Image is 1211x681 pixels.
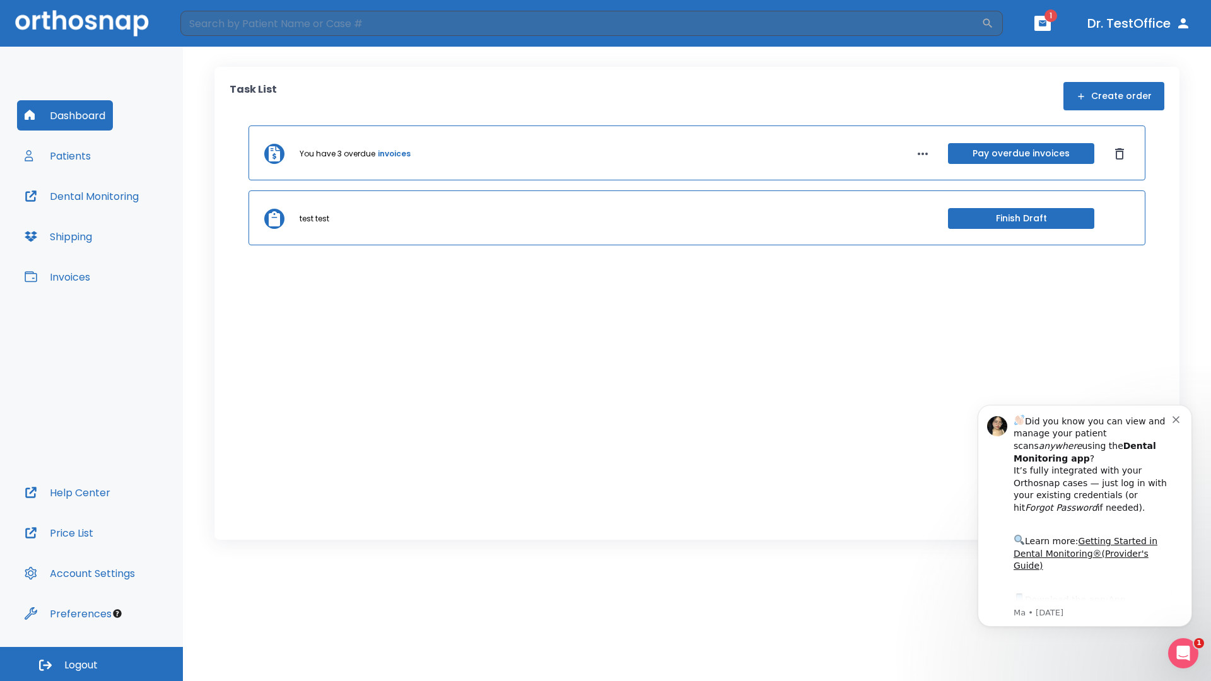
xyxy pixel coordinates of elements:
[17,598,119,629] button: Preferences
[1082,12,1196,35] button: Dr. TestOffice
[17,477,118,508] button: Help Center
[180,11,981,36] input: Search by Patient Name or Case #
[1063,82,1164,110] button: Create order
[300,148,375,160] p: You have 3 overdue
[230,82,277,110] p: Task List
[17,518,101,548] button: Price List
[17,181,146,211] button: Dental Monitoring
[17,221,100,252] button: Shipping
[55,209,167,231] a: App Store
[17,141,98,171] button: Patients
[1109,144,1130,164] button: Dismiss
[64,658,98,672] span: Logout
[55,221,214,233] p: Message from Ma, sent 1w ago
[378,148,411,160] a: invoices
[15,10,149,36] img: Orthosnap
[959,386,1211,647] iframe: Intercom notifications message
[1168,638,1198,668] iframe: Intercom live chat
[948,208,1094,229] button: Finish Draft
[300,213,329,224] p: test test
[1194,638,1204,648] span: 1
[55,206,214,270] div: Download the app: | ​ Let us know if you need help getting started!
[17,100,113,131] button: Dashboard
[112,608,123,619] div: Tooltip anchor
[948,143,1094,164] button: Pay overdue invoices
[17,262,98,292] button: Invoices
[17,558,143,588] button: Account Settings
[1044,9,1057,22] span: 1
[214,27,224,37] button: Dismiss notification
